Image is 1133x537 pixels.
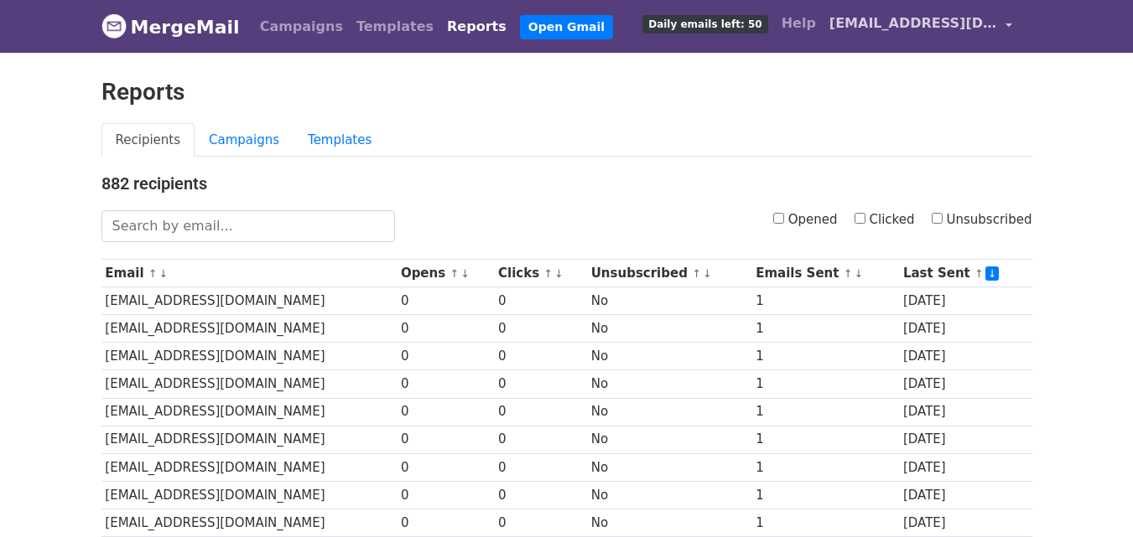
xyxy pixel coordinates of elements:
a: Recipients [101,123,195,157]
td: 0 [494,426,587,453]
a: ↑ [974,267,984,280]
td: [EMAIL_ADDRESS][DOMAIN_NAME] [101,315,398,343]
a: ↓ [854,267,863,280]
td: No [587,398,751,426]
h2: Reports [101,78,1032,106]
a: Templates [350,10,440,44]
td: 0 [494,398,587,426]
th: Unsubscribed [587,260,751,287]
td: No [587,370,751,398]
td: [DATE] [899,453,1032,481]
td: 0 [397,453,494,481]
a: ↓ [159,267,169,280]
iframe: Chat Widget [1049,457,1133,537]
td: No [587,426,751,453]
a: ↓ [554,267,564,280]
td: 0 [494,315,587,343]
td: 1 [751,370,899,398]
input: Opened [773,213,784,224]
a: Open Gmail [520,15,613,39]
label: Unsubscribed [932,210,1032,230]
a: ↑ [844,267,853,280]
td: 1 [751,343,899,370]
input: Clicked [855,213,865,224]
td: 1 [751,481,899,509]
th: Opens [397,260,494,287]
td: [DATE] [899,287,1032,315]
td: 1 [751,509,899,536]
td: [EMAIL_ADDRESS][DOMAIN_NAME] [101,509,398,536]
td: 1 [751,287,899,315]
label: Opened [773,210,838,230]
a: ↓ [703,267,712,280]
td: [DATE] [899,426,1032,453]
td: [EMAIL_ADDRESS][DOMAIN_NAME] [101,398,398,426]
span: [EMAIL_ADDRESS][DOMAIN_NAME] [829,13,997,34]
td: 0 [397,370,494,398]
a: ↑ [692,267,701,280]
td: 0 [397,509,494,536]
td: [EMAIL_ADDRESS][DOMAIN_NAME] [101,370,398,398]
a: Campaigns [195,123,294,157]
td: [EMAIL_ADDRESS][DOMAIN_NAME] [101,287,398,315]
th: Emails Sent [751,260,899,287]
td: No [587,509,751,536]
td: 0 [397,315,494,343]
a: MergeMail [101,9,240,44]
td: [EMAIL_ADDRESS][DOMAIN_NAME] [101,343,398,370]
a: ↓ [985,266,1000,281]
td: 1 [751,453,899,481]
input: Unsubscribed [932,213,943,224]
a: Reports [440,10,513,44]
td: No [587,343,751,370]
a: Help [775,7,823,40]
td: 0 [397,343,494,370]
td: No [587,481,751,509]
th: Last Sent [899,260,1032,287]
td: 0 [494,287,587,315]
th: Email [101,260,398,287]
a: Daily emails left: 50 [636,7,774,40]
td: 1 [751,315,899,343]
td: [DATE] [899,315,1032,343]
td: 1 [751,398,899,426]
a: Campaigns [253,10,350,44]
td: 0 [494,453,587,481]
label: Clicked [855,210,915,230]
a: Templates [294,123,386,157]
td: No [587,453,751,481]
td: 0 [494,481,587,509]
td: [EMAIL_ADDRESS][DOMAIN_NAME] [101,426,398,453]
h4: 882 recipients [101,173,1032,194]
td: [DATE] [899,481,1032,509]
td: 0 [494,343,587,370]
td: [DATE] [899,509,1032,536]
td: No [587,315,751,343]
td: 0 [397,398,494,426]
a: ↑ [450,267,459,280]
td: [DATE] [899,343,1032,370]
a: ↓ [460,267,470,280]
div: Widget de chat [1049,457,1133,537]
a: ↑ [148,267,158,280]
td: 0 [494,370,587,398]
span: Daily emails left: 50 [642,15,767,34]
a: [EMAIL_ADDRESS][DOMAIN_NAME] [823,7,1019,46]
a: ↑ [543,267,553,280]
td: 0 [397,287,494,315]
td: [DATE] [899,370,1032,398]
td: No [587,287,751,315]
input: Search by email... [101,210,395,242]
td: 0 [397,426,494,453]
th: Clicks [494,260,587,287]
td: [EMAIL_ADDRESS][DOMAIN_NAME] [101,453,398,481]
td: 1 [751,426,899,453]
td: [EMAIL_ADDRESS][DOMAIN_NAME] [101,481,398,509]
td: [DATE] [899,398,1032,426]
td: 0 [397,481,494,509]
td: 0 [494,509,587,536]
img: MergeMail logo [101,13,127,39]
